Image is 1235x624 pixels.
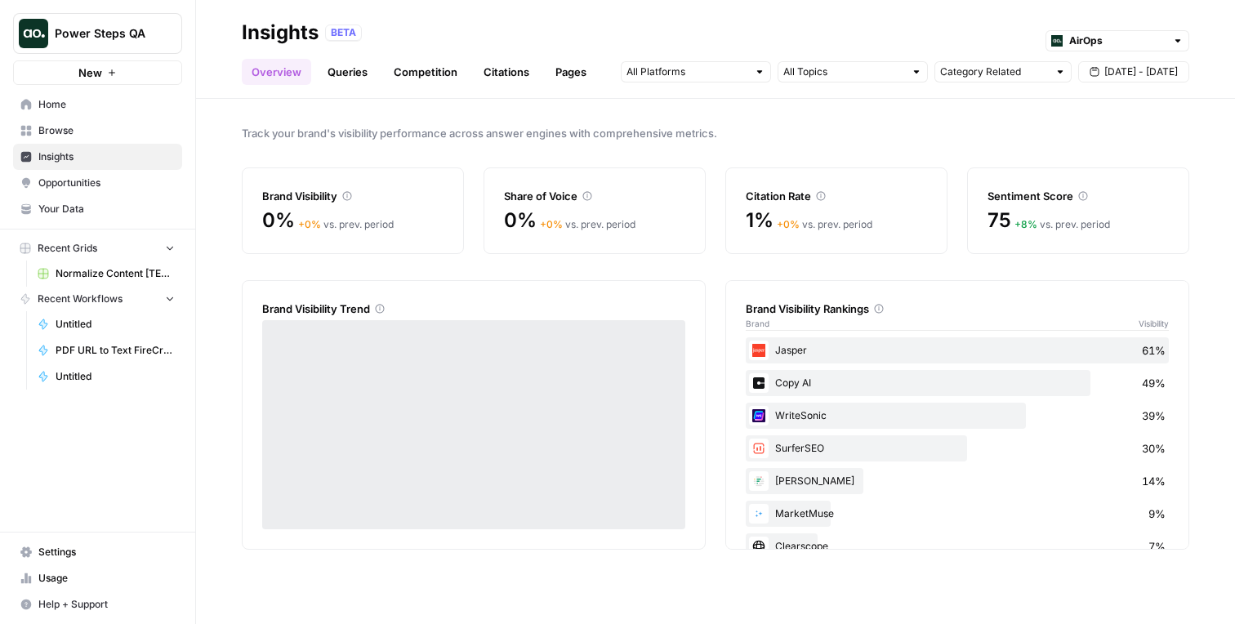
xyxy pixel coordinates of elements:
span: 0% [262,207,295,234]
span: 49% [1142,375,1166,391]
div: Share of Voice [504,188,685,204]
a: Competition [384,59,467,85]
button: Recent Workflows [13,287,182,311]
span: 39% [1142,408,1166,424]
a: Normalize Content [TEST CASES] [30,261,182,287]
div: MarketMuse [746,501,1169,527]
span: 30% [1142,440,1166,457]
a: Queries [318,59,377,85]
span: Your Data [38,202,175,216]
button: New [13,60,182,85]
span: 9% [1148,506,1166,522]
div: WriteSonic [746,403,1169,429]
span: Power Steps QA [55,25,154,42]
span: + 0 % [777,218,800,230]
img: Power Steps QA Logo [19,19,48,48]
img: q1k0jh8xe2mxn088pu84g40890p5 [749,373,769,393]
img: w57jo3udkqo1ra9pp5ane7em8etm [749,439,769,458]
a: Home [13,91,182,118]
a: Your Data [13,196,182,222]
span: Untitled [56,369,175,384]
input: All Platforms [626,64,747,80]
span: + 8 % [1014,218,1037,230]
div: Insights [242,20,319,46]
span: 0% [504,207,537,234]
button: Workspace: Power Steps QA [13,13,182,54]
button: [DATE] - [DATE] [1078,61,1189,82]
a: Browse [13,118,182,144]
div: [PERSON_NAME] [746,468,1169,494]
span: Recent Workflows [38,292,123,306]
input: All Topics [783,64,904,80]
span: 7% [1148,538,1166,555]
span: Opportunities [38,176,175,190]
input: Category Related [940,64,1048,80]
span: [DATE] - [DATE] [1104,65,1178,79]
div: vs. prev. period [298,217,394,232]
a: Citations [474,59,539,85]
span: Recent Grids [38,241,97,256]
div: Brand Visibility Rankings [746,301,1169,317]
span: + 0 % [540,218,563,230]
a: Usage [13,565,182,591]
span: 1% [746,207,774,234]
span: Help + Support [38,597,175,612]
span: + 0 % [298,218,321,230]
span: PDF URL to Text FireCrawl [56,343,175,358]
div: Jasper [746,337,1169,363]
span: Browse [38,123,175,138]
div: vs. prev. period [1014,217,1110,232]
span: Track your brand's visibility performance across answer engines with comprehensive metrics. [242,125,1189,141]
span: 75 [988,207,1011,234]
span: New [78,65,102,81]
span: Untitled [56,317,175,332]
span: 14% [1142,473,1166,489]
a: PDF URL to Text FireCrawl [30,337,182,363]
span: Home [38,97,175,112]
span: Insights [38,149,175,164]
div: Copy AI [746,370,1169,396]
div: Citation Rate [746,188,927,204]
span: Visibility [1139,317,1169,330]
img: fp0dg114vt0u1b5c1qb312y1bryo [749,341,769,360]
span: Brand [746,317,769,330]
span: Usage [38,571,175,586]
div: BETA [325,25,362,41]
button: Recent Grids [13,236,182,261]
input: AirOps [1069,33,1166,49]
div: SurferSEO [746,435,1169,461]
button: Help + Support [13,591,182,617]
a: Opportunities [13,170,182,196]
img: cbtemd9yngpxf5d3cs29ym8ckjcf [749,406,769,426]
span: 61% [1142,342,1166,359]
div: vs. prev. period [540,217,635,232]
a: Settings [13,539,182,565]
div: Clearscope [746,533,1169,559]
span: Normalize Content [TEST CASES] [56,266,175,281]
div: vs. prev. period [777,217,872,232]
div: Brand Visibility [262,188,444,204]
span: Settings [38,545,175,559]
div: Brand Visibility Trend [262,301,685,317]
a: Untitled [30,363,182,390]
a: Untitled [30,311,182,337]
img: p7gb08cj8xwpj667sp6w3htlk52t [749,471,769,491]
a: Overview [242,59,311,85]
img: 8as9tpzhc348q5rxcvki1oae0hhd [749,504,769,524]
a: Pages [546,59,596,85]
div: Sentiment Score [988,188,1169,204]
a: Insights [13,144,182,170]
